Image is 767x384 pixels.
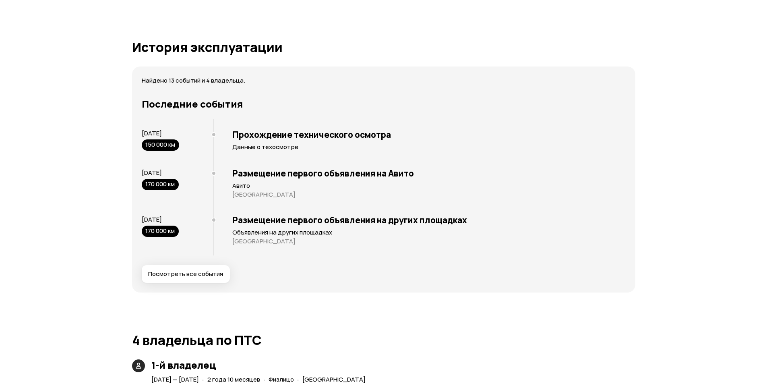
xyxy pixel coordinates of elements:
span: [GEOGRAPHIC_DATA] [302,375,366,384]
p: Данные о техосмотре [232,143,626,151]
span: [DATE] [142,215,162,224]
h3: Прохождение технического осмотра [232,129,626,140]
span: Посмотреть все события [148,270,223,278]
span: [DATE] [142,168,162,177]
p: Найдено 13 событий и 4 владельца. [142,76,626,85]
p: Авито [232,182,626,190]
p: [GEOGRAPHIC_DATA] [232,191,626,199]
h3: Размещение первого объявления на Авито [232,168,626,179]
div: 150 000 км [142,139,179,151]
span: [DATE] — [DATE] [151,375,199,384]
button: Посмотреть все события [142,265,230,283]
p: Объявления на других площадках [232,228,626,237]
span: [DATE] [142,129,162,137]
h1: История эксплуатации [132,40,635,54]
h3: 1-й владелец [151,359,369,371]
span: 2 года 10 месяцев [207,375,260,384]
div: 170 000 км [142,179,179,190]
p: [GEOGRAPHIC_DATA] [232,237,626,245]
div: 170 000 км [142,226,179,237]
h3: Размещение первого объявления на других площадках [232,215,626,225]
h1: 4 владельца по ПТС [132,333,635,347]
span: Физлицо [269,375,294,384]
h3: Последние события [142,98,626,110]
